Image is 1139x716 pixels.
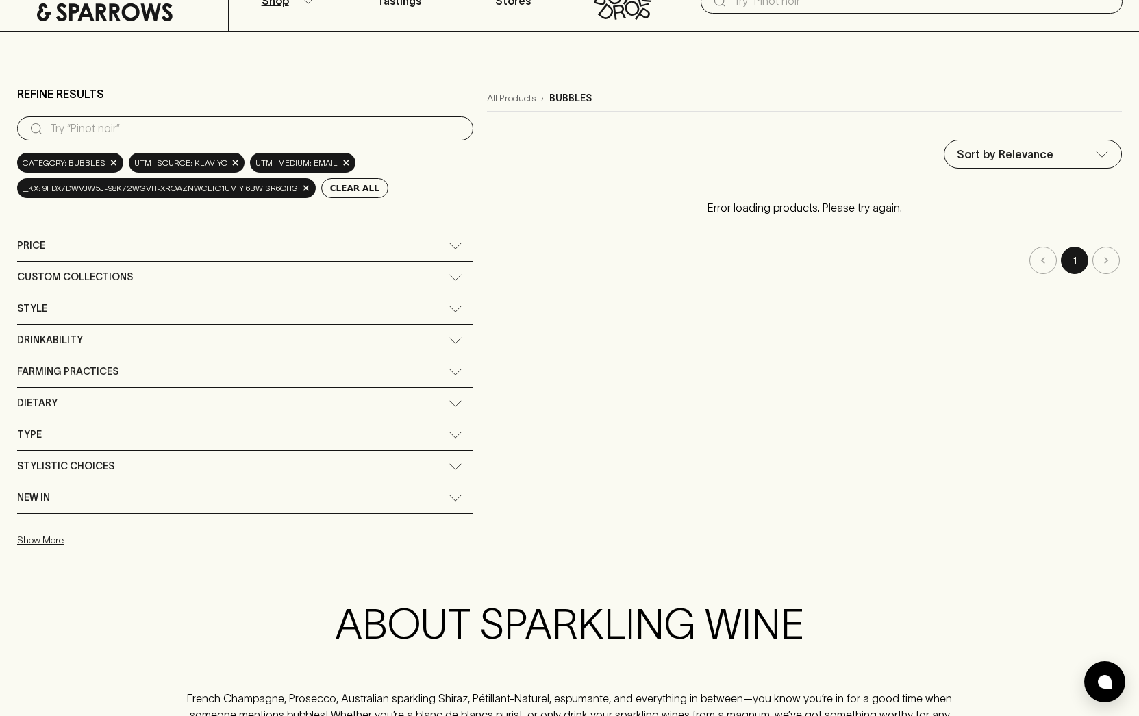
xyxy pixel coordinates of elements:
span: × [231,156,240,170]
span: Category: bubbles [23,156,105,170]
span: × [302,181,310,195]
input: Try “Pinot noir” [50,118,462,140]
span: Type [17,426,42,443]
div: Stylistic Choices [17,451,473,482]
span: Dietary [17,395,58,412]
p: Refine Results [17,86,104,102]
span: _kx: 9FDX7dwvJw5j-98k72Wgvh-XROazNwcltc1UM y 6bw'Sr6qHg [23,182,298,195]
span: Farming Practices [17,363,118,380]
div: Drinkability [17,325,473,356]
div: Price [17,230,473,261]
nav: pagination navigation [487,247,1122,274]
span: Style [17,300,47,317]
span: utm_source: Klaviyo [134,156,227,170]
span: × [110,156,118,170]
div: Style [17,293,473,324]
span: Price [17,237,45,254]
span: utm_medium: email [255,156,338,170]
p: Error loading products. Please try again. [487,186,1122,230]
p: › [541,91,544,106]
button: page 1 [1061,247,1088,274]
div: Sort by Relevance [944,140,1121,168]
span: New In [17,489,50,506]
div: Dietary [17,388,473,419]
span: × [342,156,350,170]
img: bubble-icon [1098,675,1112,689]
div: Type [17,419,473,450]
h2: ABOUT SPARKLING WINE [171,600,968,649]
button: Show More [17,526,197,554]
div: New In [17,482,473,513]
div: Custom Collections [17,262,473,293]
p: bubbles [549,91,592,106]
span: Custom Collections [17,269,133,286]
a: All Products [487,91,536,106]
button: Clear All [321,178,388,198]
span: Stylistic Choices [17,458,114,475]
div: Farming Practices [17,356,473,387]
span: Drinkability [17,332,83,349]
p: Sort by Relevance [957,146,1053,162]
